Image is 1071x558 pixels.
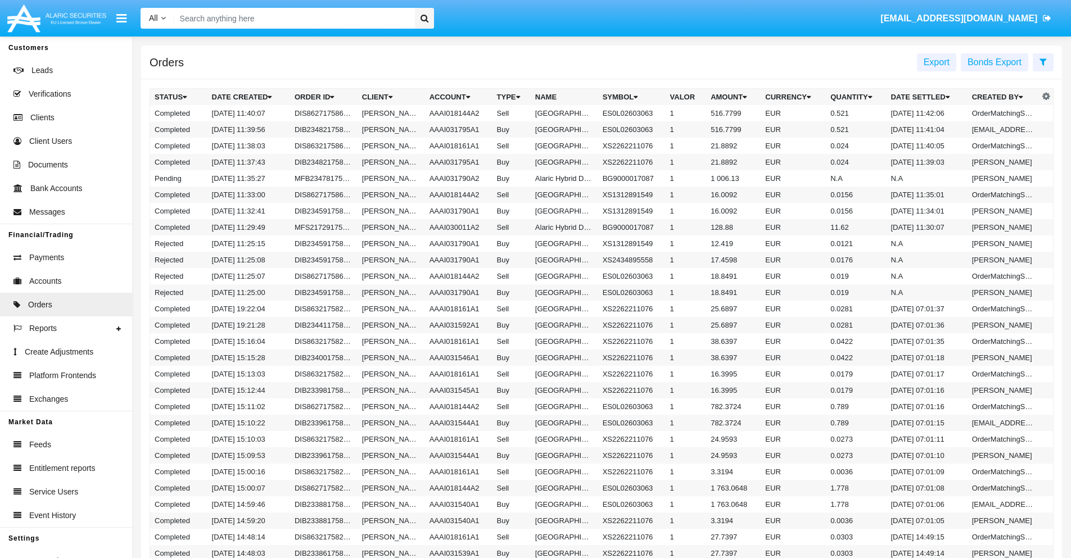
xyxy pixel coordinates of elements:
td: 16.3995 [706,366,761,382]
td: XS2262211076 [598,317,666,333]
td: [DATE] 15:12:44 [207,382,290,398]
button: Export [917,53,956,71]
td: AAAI018144A2 [425,105,492,121]
td: OrderMatchingService [968,366,1040,382]
td: XS2262211076 [598,154,666,170]
td: 0.0281 [826,301,886,317]
td: EUR [761,187,826,203]
td: XS2262211076 [598,301,666,317]
td: 0.0179 [826,382,886,398]
td: Completed [150,333,207,350]
th: Type [492,89,531,106]
td: AAAI031795A1 [425,121,492,138]
td: [GEOGRAPHIC_DATA] - [DATE] [531,382,598,398]
td: [EMAIL_ADDRESS][DOMAIN_NAME] [968,121,1040,138]
span: Documents [28,159,68,171]
td: ES0L02603063 [598,284,666,301]
td: Buy [492,203,531,219]
td: AAAI018144A2 [425,187,492,203]
td: 516.7799 [706,121,761,138]
td: [DATE] 11:37:43 [207,154,290,170]
td: [DATE] 11:40:05 [886,138,967,154]
td: [PERSON_NAME] [358,284,425,301]
span: Reports [29,323,57,334]
th: Client [358,89,425,106]
td: 1 006.13 [706,170,761,187]
td: EUR [761,170,826,187]
input: Search [174,8,411,29]
td: [PERSON_NAME] [358,398,425,415]
td: 1 [666,121,707,138]
td: XS2262211076 [598,366,666,382]
td: 0.0422 [826,333,886,350]
td: 1 [666,203,707,219]
td: [PERSON_NAME] [358,350,425,366]
td: DIS86321758208383120 [290,366,358,382]
td: [PERSON_NAME] [358,170,425,187]
td: Rejected [150,252,207,268]
td: Sell [492,138,531,154]
h5: Orders [150,58,184,67]
td: Rejected [150,268,207,284]
td: [PERSON_NAME] [358,138,425,154]
td: 12.419 [706,235,761,252]
td: AAAI018144A2 [425,398,492,415]
td: [DATE] 11:30:07 [886,219,967,235]
td: 18.8491 [706,268,761,284]
td: [PERSON_NAME] [358,203,425,219]
td: 1 [666,366,707,382]
td: [DATE] 11:33:00 [207,187,290,203]
th: Amount [706,89,761,106]
td: [PERSON_NAME] [968,154,1040,170]
span: Create Adjustments [25,346,93,358]
td: 1 [666,317,707,333]
td: DIS86271758208262777 [290,398,358,415]
td: Completed [150,398,207,415]
td: Sell [492,366,531,382]
td: 0.0422 [826,350,886,366]
td: [GEOGRAPHIC_DATA] - [DATE] [531,301,598,317]
td: [DATE] 15:13:03 [207,366,290,382]
td: Completed [150,105,207,121]
td: Buy [492,235,531,252]
td: EUR [761,252,826,268]
td: Pending [150,170,207,187]
td: [GEOGRAPHIC_DATA] - [DATE] [531,154,598,170]
td: Completed [150,154,207,170]
td: 1 [666,170,707,187]
td: EUR [761,382,826,398]
td: EUR [761,235,826,252]
td: [DATE] 11:25:08 [207,252,290,268]
td: [DATE] 11:25:07 [207,268,290,284]
td: AAAI018161A1 [425,333,492,350]
td: [PERSON_NAME] [968,235,1040,252]
td: Completed [150,219,207,235]
td: XS2262211076 [598,382,666,398]
td: [GEOGRAPHIC_DATA] - [DATE] [531,105,598,121]
span: Client Users [29,135,72,147]
td: 1 [666,301,707,317]
td: XS2262211076 [598,138,666,154]
td: OrderMatchingService [968,268,1040,284]
td: [PERSON_NAME] [358,252,425,268]
td: EUR [761,105,826,121]
td: ES0L02603063 [598,268,666,284]
td: [DATE] 15:11:02 [207,398,290,415]
td: 1 [666,154,707,170]
td: 25.6897 [706,317,761,333]
td: OrderMatchingService [968,105,1040,121]
td: [GEOGRAPHIC_DATA] - [DATE] [531,317,598,333]
td: EUR [761,333,826,350]
span: Bank Accounts [30,183,83,194]
span: Orders [28,299,52,311]
td: N.A [886,170,967,187]
th: Quantity [826,89,886,106]
td: OrderMatchingService [968,333,1040,350]
td: 0.521 [826,105,886,121]
td: DIS86321758223324013 [290,301,358,317]
span: Accounts [29,275,62,287]
td: [PERSON_NAME] [358,187,425,203]
td: DIB234591758626715476 [290,235,358,252]
span: Clients [30,112,55,124]
td: DIS86271758626707679 [290,268,358,284]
